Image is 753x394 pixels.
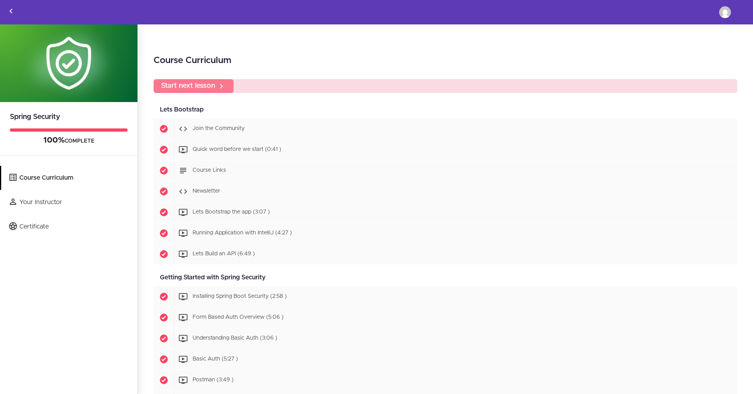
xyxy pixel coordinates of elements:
div: COMPLETE [10,136,128,146]
span: Completed item [154,244,174,264]
span: Understanding Basic Auth (3:06 ) [193,336,277,341]
a: Certificate [1,215,137,239]
span: Completed item [154,286,174,307]
a: Completed item Course Links [154,160,737,181]
span: Completed item [154,160,174,181]
span: Completed item [154,370,174,390]
span: Completed item [154,202,174,223]
a: Completed item Join the Community [154,119,737,139]
span: Lets Bootstrap the app (3:07 ) [193,210,270,215]
span: Quick word before we start (0:41 ) [193,147,281,152]
a: Your Instructor [1,190,137,214]
span: 100% [43,136,65,144]
a: Completed item Understanding Basic Auth (3:06 ) [154,328,737,349]
span: Running Application with IntelliJ (4:27 ) [193,230,292,236]
span: Completed item [154,307,174,328]
a: Completed item Lets Build an API (6:49 ) [154,244,737,264]
span: Basic Auth (5:27 ) [193,357,238,362]
span: Completed item [154,223,174,243]
img: upglearn@gmail.com [719,6,731,18]
span: Completed item [154,139,174,160]
div: Getting Started with Spring Security [154,269,737,286]
span: Installing Spring Boot Security (2:58 ) [193,294,287,299]
a: Completed item Running Application with IntelliJ (4:27 ) [154,223,737,243]
a: Completed item Lets Bootstrap the app (3:07 ) [154,202,737,223]
svg: Back to courses [6,6,16,16]
span: Completed item [154,349,174,370]
a: Completed item Basic Auth (5:27 ) [154,349,737,370]
span: Postman (3:49 ) [193,377,234,383]
span: Completed item [154,181,174,202]
a: Course Curriculum [1,166,137,190]
div: Lets Bootstrap [154,101,737,119]
a: Completed item Newsletter [154,181,737,202]
span: Newsletter [193,189,220,194]
span: Completed item [154,119,174,139]
h2: Course Curriculum [154,54,737,67]
a: Completed item Installing Spring Boot Security (2:58 ) [154,286,737,307]
a: Completed item Form Based Auth Overview (5:06 ) [154,307,737,328]
a: Completed item Postman (3:49 ) [154,370,737,390]
span: Course Links [193,168,226,173]
a: Back to courses [0,0,22,24]
span: Join the Community [193,126,245,132]
span: Completed item [154,328,174,349]
span: Lets Build an API (6:49 ) [193,251,255,257]
span: Form Based Auth Overview (5:06 ) [193,315,284,320]
a: Completed item Quick word before we start (0:41 ) [154,139,737,160]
